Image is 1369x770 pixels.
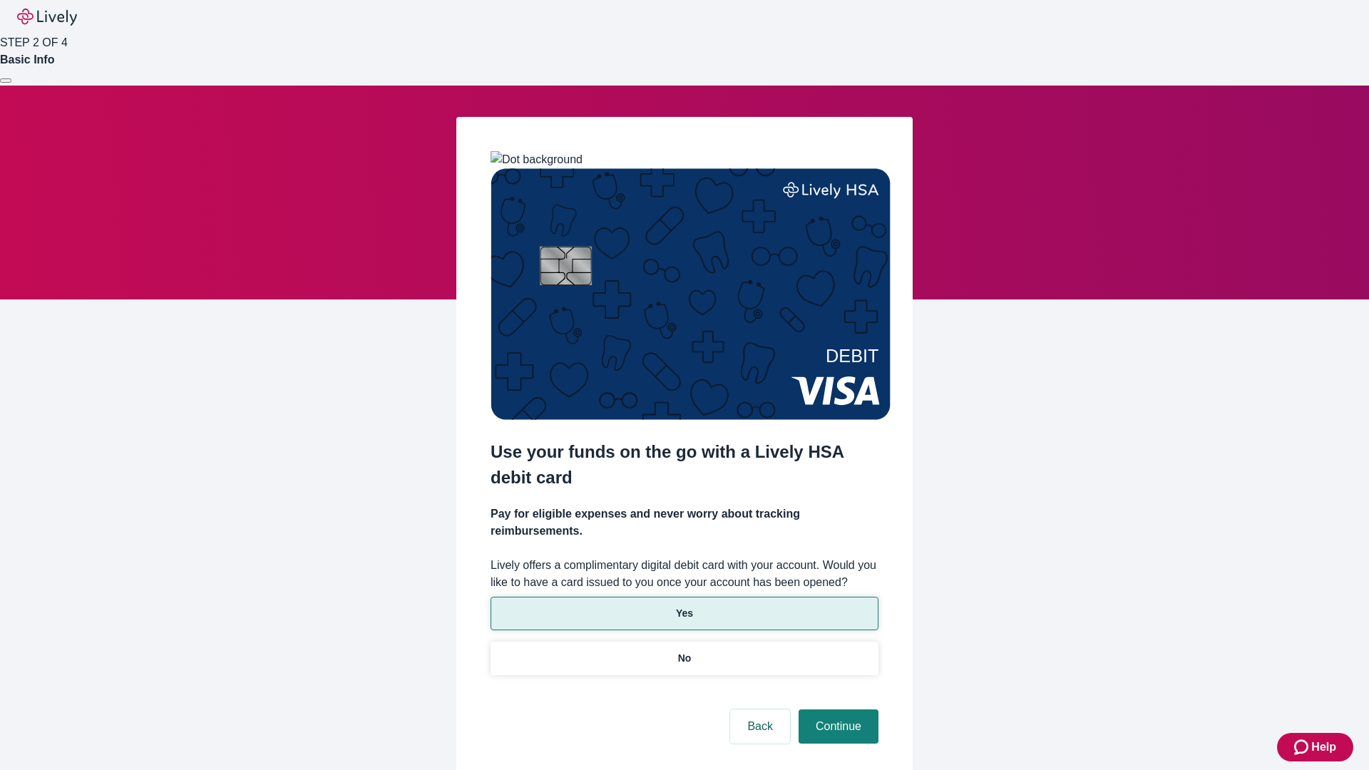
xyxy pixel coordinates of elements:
[678,651,692,666] p: No
[1294,739,1311,756] svg: Zendesk support icon
[491,557,878,591] label: Lively offers a complimentary digital debit card with your account. Would you like to have a card...
[676,606,693,621] p: Yes
[491,151,583,168] img: Dot background
[491,168,891,420] img: Debit card
[491,505,878,540] h4: Pay for eligible expenses and never worry about tracking reimbursements.
[1277,733,1353,761] button: Zendesk support iconHelp
[799,709,878,744] button: Continue
[491,597,878,630] button: Yes
[491,439,878,491] h2: Use your funds on the go with a Lively HSA debit card
[730,709,790,744] button: Back
[491,642,878,675] button: No
[1311,739,1336,756] span: Help
[17,9,77,26] img: Lively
